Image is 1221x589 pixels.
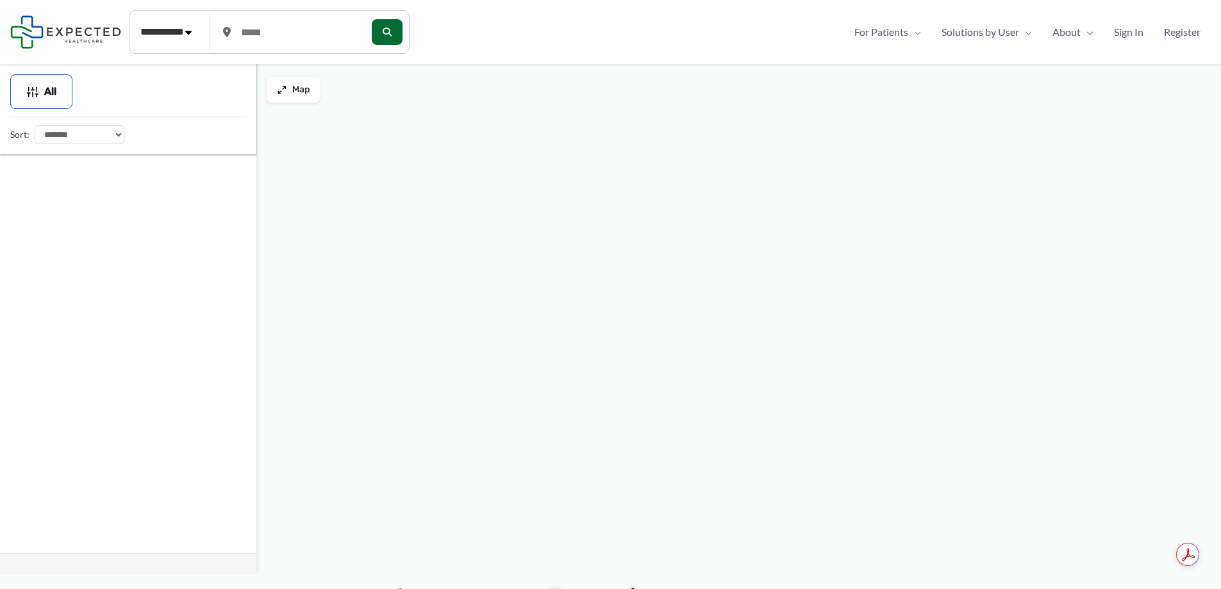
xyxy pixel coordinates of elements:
[942,22,1019,42] span: Solutions by User
[10,15,121,48] img: Expected Healthcare Logo - side, dark font, small
[1052,22,1081,42] span: About
[26,85,39,98] img: Filter
[1081,22,1093,42] span: Menu Toggle
[1104,22,1154,42] a: Sign In
[1019,22,1032,42] span: Menu Toggle
[1164,22,1200,42] span: Register
[277,85,287,95] img: Maximize
[10,74,72,109] button: All
[267,77,320,103] button: Map
[44,87,56,96] span: All
[10,126,29,143] label: Sort:
[1154,22,1211,42] a: Register
[908,22,921,42] span: Menu Toggle
[844,22,931,42] a: For PatientsMenu Toggle
[854,22,908,42] span: For Patients
[1042,22,1104,42] a: AboutMenu Toggle
[931,22,1042,42] a: Solutions by UserMenu Toggle
[1114,22,1143,42] span: Sign In
[292,85,310,95] span: Map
